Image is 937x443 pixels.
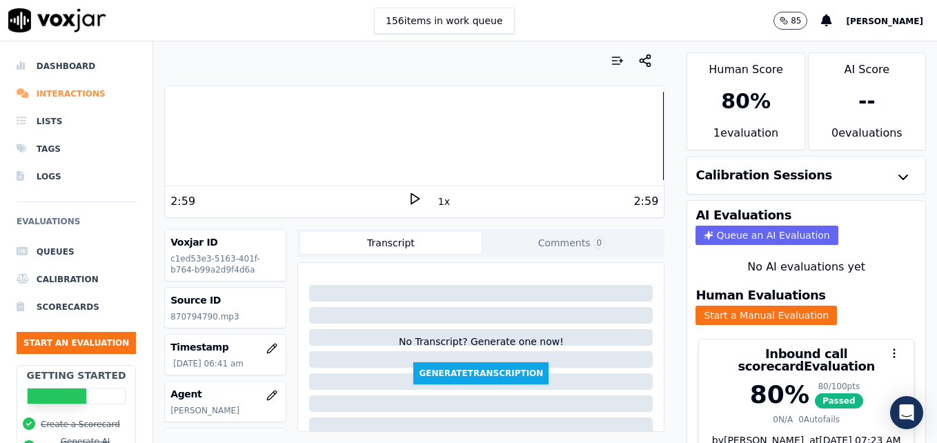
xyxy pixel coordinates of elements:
div: 0 evaluation s [809,125,925,150]
span: 0 [593,237,606,249]
h3: Inbound call scorecard Evaluation [707,348,905,373]
h6: Evaluations [17,213,136,238]
div: 1 evaluation [687,125,804,150]
div: AI Score [809,53,925,78]
p: [DATE] 06:41 am [173,358,280,369]
div: Open Intercom Messenger [890,396,923,429]
a: Logs [17,163,136,190]
button: 1x [435,192,453,211]
a: Scorecards [17,293,136,321]
span: Passed [815,393,863,408]
div: 80 / 100 pts [815,381,863,392]
h3: Voxjar ID [170,235,280,249]
button: Queue an AI Evaluation [696,226,838,245]
img: voxjar logo [8,8,106,32]
div: 0 N/A [773,414,793,425]
a: Lists [17,108,136,135]
button: Create a Scorecard [41,419,120,430]
p: [PERSON_NAME] [170,405,280,416]
div: 80 % [721,89,771,114]
h3: Human Evaluations [696,289,825,302]
button: 156items in work queue [374,8,515,34]
span: [PERSON_NAME] [846,17,923,26]
p: 85 [791,15,801,26]
h3: Calibration Sessions [696,169,832,181]
h2: Getting Started [27,368,126,382]
a: Dashboard [17,52,136,80]
div: No Transcript? Generate one now! [399,335,564,362]
p: 870794790.mp3 [170,311,280,322]
p: c1ed53e3-5163-401f-b764-b99a2d9f4d6a [170,253,280,275]
div: 2:59 [633,193,658,210]
a: Tags [17,135,136,163]
div: 0 Autofails [798,414,840,425]
div: -- [858,89,876,114]
h3: Source ID [170,293,280,307]
button: [PERSON_NAME] [846,12,937,29]
button: GenerateTranscription [413,362,549,384]
button: Comments [481,232,662,254]
button: Start an Evaluation [17,332,136,354]
button: Start a Manual Evaluation [696,306,837,325]
a: Interactions [17,80,136,108]
div: Human Score [687,53,804,78]
button: 85 [773,12,807,30]
div: 80 % [750,381,809,408]
h3: Timestamp [170,340,280,354]
a: Calibration [17,266,136,293]
button: Transcript [300,232,481,254]
a: Queues [17,238,136,266]
div: 2:59 [170,193,195,210]
div: No AI evaluations yet [698,259,914,275]
h3: AI Evaluations [696,209,791,221]
h3: Agent [170,387,280,401]
button: 85 [773,12,821,30]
